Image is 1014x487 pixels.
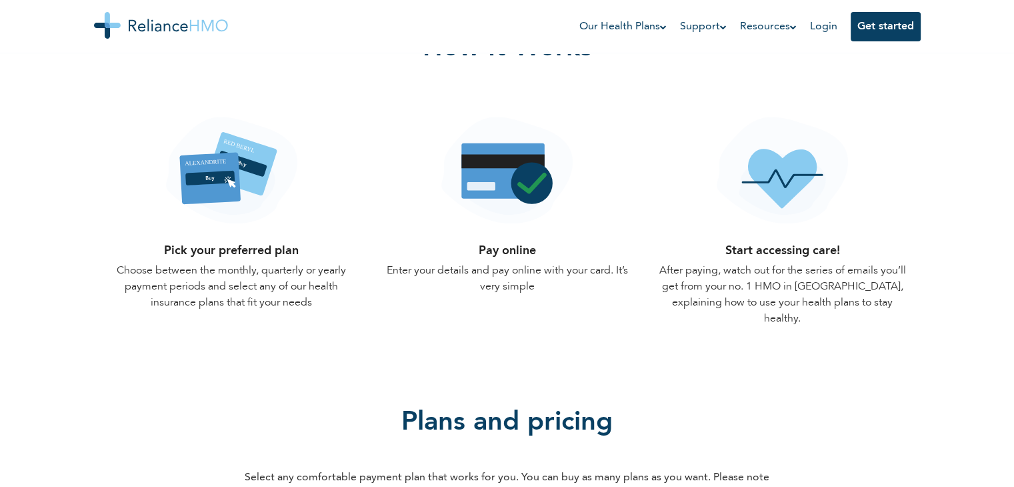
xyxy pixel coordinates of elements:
a: Resources [740,19,797,35]
button: Get started [851,12,921,41]
a: Login [810,21,837,32]
p: After paying, watch out for the series of emails you’ll get from your no. 1 HMO in [GEOGRAPHIC_DA... [653,263,912,327]
a: Our Health Plans [579,19,667,35]
a: Support [680,19,727,35]
h4: Start accessing care! [653,239,912,263]
p: Choose between the monthly, quarterly or yearly payment periods and select any of our health insu... [102,263,361,311]
img: planselect.svg [166,117,297,223]
img: healthcare22.svg [717,117,848,223]
h4: Pay online [377,239,637,263]
img: payonline.svg [441,117,573,223]
img: Reliance HMO's Logo [94,12,228,39]
h2: Plans and pricing [401,363,613,463]
p: Enter your details and pay online with your card. It’s very simple [377,263,637,295]
h4: Pick your preferred plan [102,239,361,263]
